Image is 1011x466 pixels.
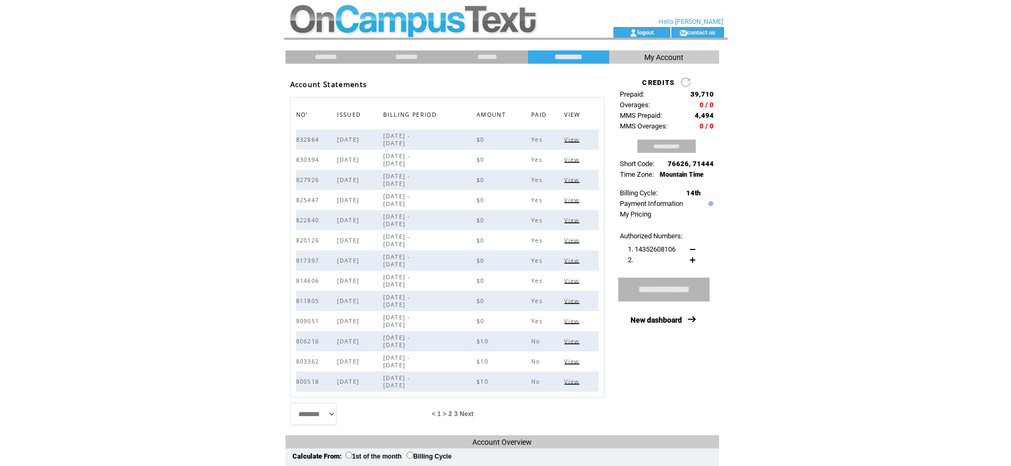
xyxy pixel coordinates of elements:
span: [DATE] [337,277,361,284]
span: Click to view this bill [564,176,582,184]
span: [DATE] [337,156,361,163]
span: Yes [531,156,545,163]
span: $0 [477,196,487,204]
span: Click to view this bill [564,378,582,385]
span: NO' [296,108,310,124]
a: Payment Information [620,200,683,208]
span: Authorized Numbers: [620,232,682,240]
span: 809051 [296,317,322,325]
span: 822840 [296,217,322,224]
span: Yes [531,196,545,204]
a: View [564,277,582,283]
span: 806216 [296,338,322,345]
span: ISSUED [337,108,364,124]
span: CREDITS [642,79,675,87]
span: PAID [531,108,549,124]
span: Click to view this bill [564,196,582,204]
a: 2 [448,410,452,418]
span: Yes [531,257,545,264]
span: No [531,358,543,365]
span: [DATE] [337,317,361,325]
a: AMOUNT [477,111,508,117]
span: 820126 [296,237,322,244]
span: [DATE] [337,196,361,204]
span: [DATE] [337,217,361,224]
span: 803362 [296,358,322,365]
span: $10 [477,338,491,345]
span: [DATE] [337,358,361,365]
span: Time Zone: [620,170,654,178]
span: $0 [477,156,487,163]
span: 2. [628,256,633,264]
a: BILLING PERIOD [383,111,439,117]
a: My Pricing [620,210,651,218]
a: View [564,338,582,344]
span: $0 [477,317,487,325]
span: Prepaid: [620,90,644,98]
span: Yes [531,237,545,244]
span: Click to view this bill [564,317,582,325]
span: Short Code: [620,160,654,168]
span: Mountain Time [660,171,704,178]
label: Billing Cycle [407,453,452,460]
span: [DATE] - [DATE] [383,233,410,248]
span: 1. 14352608106 [628,245,676,253]
span: $10 [477,358,491,365]
a: View [564,176,582,183]
span: Yes [531,217,545,224]
span: 0 / 0 [699,122,714,130]
a: NO' [296,111,310,117]
span: Yes [531,297,545,305]
span: Click to view this bill [564,257,582,264]
span: No [531,338,543,345]
span: Click to view this bill [564,156,582,163]
img: help.gif [706,201,713,206]
span: 800518 [296,378,322,385]
span: $0 [477,176,487,184]
span: [DATE] - [DATE] [383,172,410,187]
span: [DATE] - [DATE] [383,193,410,208]
a: PAID [531,111,549,117]
span: Account Overview [472,438,532,446]
span: 830394 [296,156,322,163]
span: [DATE] - [DATE] [383,273,410,288]
a: ISSUED [337,111,364,117]
span: $0 [477,297,487,305]
a: logout [637,29,654,36]
span: [DATE] [337,338,361,345]
span: No [531,378,543,385]
span: Billing Cycle: [620,189,658,197]
span: [DATE] - [DATE] [383,294,410,308]
span: MMS Prepaid: [620,111,662,119]
a: View [564,358,582,364]
a: Next [460,410,473,418]
span: Calculate From: [292,452,342,460]
span: [DATE] - [DATE] [383,374,410,389]
span: VIEW [564,108,583,124]
span: 4,494 [695,111,714,119]
span: 76626, 71444 [668,160,714,168]
span: 817397 [296,257,322,264]
span: Yes [531,317,545,325]
span: Yes [531,277,545,284]
span: Yes [531,136,545,143]
a: View [564,136,582,142]
span: My Account [644,53,684,62]
span: BILLING PERIOD [383,108,439,124]
span: 827926 [296,176,322,184]
a: View [564,196,582,203]
img: contact_us_icon.gif [679,29,687,37]
span: 14th [686,189,701,197]
a: View [564,156,582,162]
span: Click to view this bill [564,217,582,224]
span: 814606 [296,277,322,284]
span: $10 [477,378,491,385]
a: New dashboard [630,316,682,324]
span: $0 [477,277,487,284]
span: AMOUNT [477,108,508,124]
span: Hello [PERSON_NAME] [659,18,723,25]
span: $0 [477,136,487,143]
input: 1st of the month [345,452,352,459]
span: [DATE] - [DATE] [383,314,410,329]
